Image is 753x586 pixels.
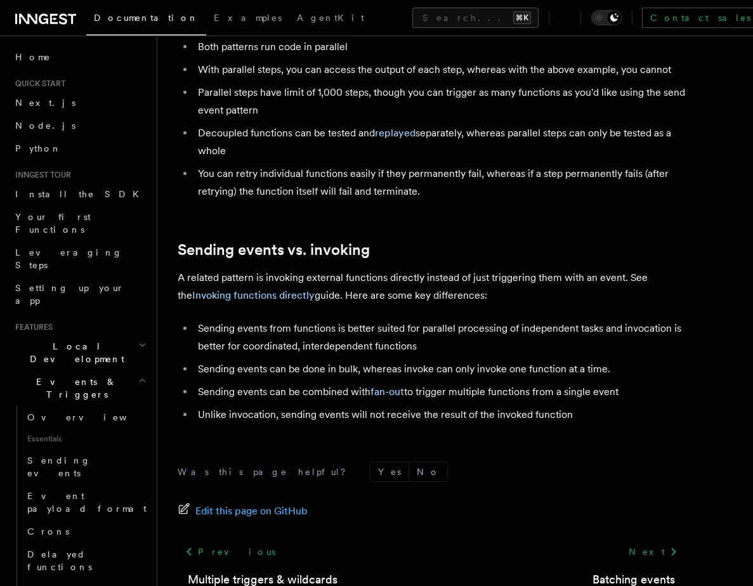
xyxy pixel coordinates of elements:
[194,61,685,79] li: With parallel steps, you can access the output of each step, whereas with the above example, you ...
[22,543,149,578] a: Delayed functions
[10,91,149,114] a: Next.js
[22,520,149,543] a: Crons
[194,38,685,56] li: Both patterns run code in parallel
[10,277,149,312] a: Setting up your app
[591,10,622,25] button: Toggle dark mode
[94,13,199,23] span: Documentation
[513,11,531,24] kbd: ⌘K
[15,98,75,108] span: Next.js
[15,51,51,63] span: Home
[10,370,149,406] button: Events & Triggers
[27,455,91,478] span: Sending events
[194,320,685,355] li: Sending events from functions is better suited for parallel processing of independent tasks and i...
[178,540,282,563] a: Previous
[178,502,308,520] a: Edit this page on GitHub
[10,205,149,241] a: Your first Functions
[15,120,75,131] span: Node.js
[10,340,138,365] span: Local Development
[22,449,149,485] a: Sending events
[192,289,315,301] a: Invoking functions directly
[10,170,71,180] span: Inngest tour
[15,247,122,270] span: Leveraging Steps
[621,540,685,563] a: Next
[15,189,147,199] span: Install the SDK
[10,114,149,137] a: Node.js
[10,322,53,332] span: Features
[15,283,124,306] span: Setting up your app
[195,502,308,520] span: Edit this page on GitHub
[10,137,149,160] a: Python
[27,412,158,422] span: Overview
[297,13,364,23] span: AgentKit
[10,335,149,370] button: Local Development
[10,375,138,401] span: Events & Triggers
[409,462,447,481] button: No
[370,462,409,481] button: Yes
[412,8,539,28] button: Search...⌘K
[194,84,685,119] li: Parallel steps have limit of 1,000 steps, though you can trigger as many functions as you'd like ...
[194,360,685,378] li: Sending events can be done in bulk, whereas invoke can only invoke one function at a time.
[27,549,92,572] span: Delayed functions
[86,4,206,36] a: Documentation
[194,383,685,401] li: Sending events can be combined with to trigger multiple functions from a single event
[178,466,355,478] p: Was this page helpful?
[194,165,685,200] li: You can retry individual functions easily if they permanently fail, whereas if a step permanently...
[10,183,149,205] a: Install the SDK
[22,406,149,429] a: Overview
[10,79,65,89] span: Quick start
[194,124,685,160] li: Decoupled functions can be tested and separately, whereas parallel steps can only be tested as a ...
[375,127,416,139] a: replayed
[22,429,149,449] span: Essentials
[27,491,147,514] span: Event payload format
[194,406,685,424] li: Unlike invocation, sending events will not receive the result of the invoked function
[27,526,69,537] span: Crons
[178,241,370,259] a: Sending events vs. invoking
[206,4,289,34] a: Examples
[289,4,372,34] a: AgentKit
[15,212,91,235] span: Your first Functions
[10,46,149,68] a: Home
[10,241,149,277] a: Leveraging Steps
[370,386,404,398] a: fan-out
[22,485,149,520] a: Event payload format
[15,143,62,153] span: Python
[214,13,282,23] span: Examples
[178,269,685,304] p: A related pattern is invoking external functions directly instead of just triggering them with an...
